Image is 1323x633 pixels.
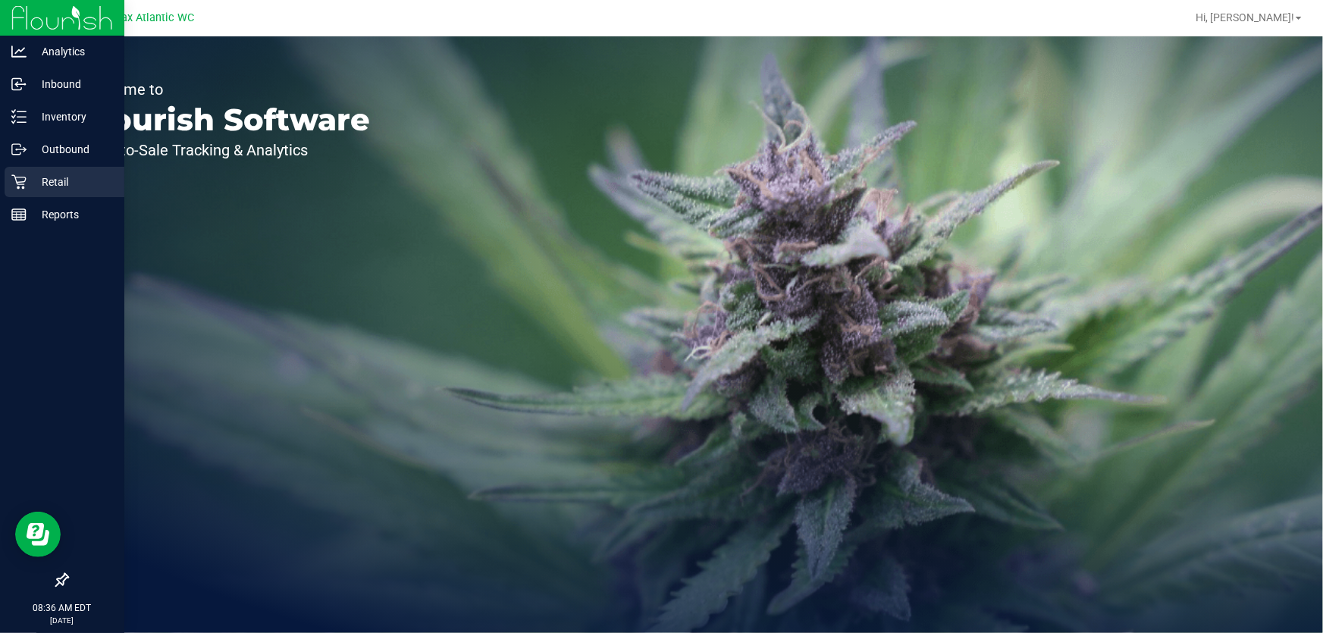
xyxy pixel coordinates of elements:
iframe: Resource center [15,512,61,557]
inline-svg: Analytics [11,44,27,59]
p: Inventory [27,108,118,126]
span: Jax Atlantic WC [115,11,194,24]
p: Outbound [27,140,118,158]
inline-svg: Inventory [11,109,27,124]
p: Analytics [27,42,118,61]
inline-svg: Inbound [11,77,27,92]
p: Reports [27,205,118,224]
p: Seed-to-Sale Tracking & Analytics [82,143,370,158]
p: Welcome to [82,82,370,97]
inline-svg: Retail [11,174,27,190]
inline-svg: Outbound [11,142,27,157]
p: Retail [27,173,118,191]
p: [DATE] [7,615,118,626]
span: Hi, [PERSON_NAME]! [1196,11,1294,24]
inline-svg: Reports [11,207,27,222]
p: Flourish Software [82,105,370,135]
p: Inbound [27,75,118,93]
p: 08:36 AM EDT [7,601,118,615]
